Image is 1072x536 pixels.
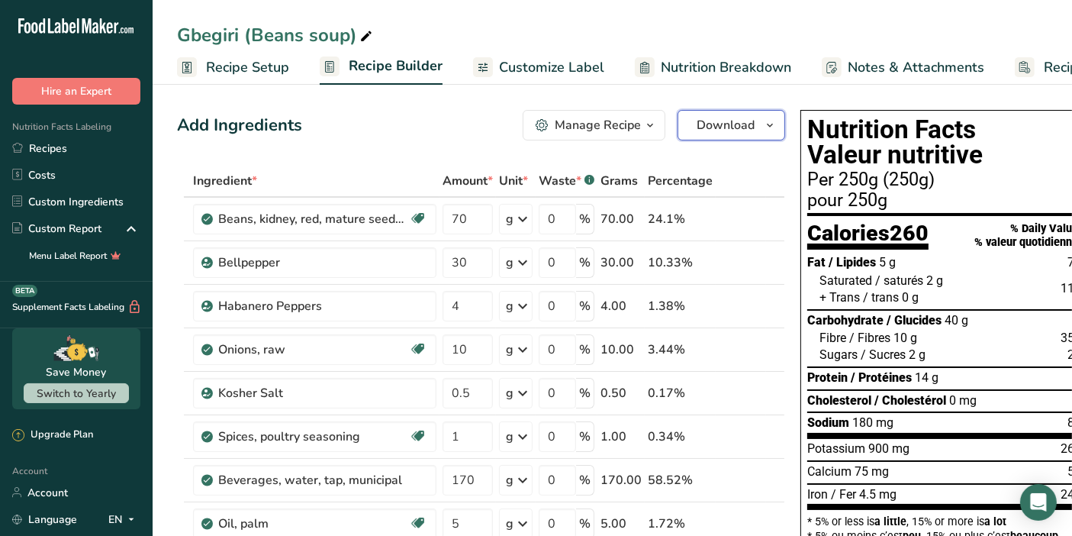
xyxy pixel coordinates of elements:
[177,21,375,49] div: Gbegiri (Beans soup)
[600,297,642,315] div: 4.00
[807,313,884,328] span: Carbohydrate
[859,487,897,502] span: 4.5 mg
[807,255,826,270] span: Fat
[12,428,93,443] div: Upgrade Plan
[24,383,129,403] button: Switch to Yearly
[218,384,409,402] div: Kosher Salt
[890,220,929,246] span: 260
[499,57,604,78] span: Customize Label
[902,290,919,305] span: 0 g
[915,370,938,385] span: 14 g
[648,210,713,228] div: 24.1%
[600,172,638,190] span: Grams
[177,50,289,85] a: Recipe Setup
[861,347,906,362] span: / Sucres
[648,253,713,272] div: 10.33%
[600,515,642,533] div: 5.00
[807,370,848,385] span: Protein
[868,441,909,456] span: 900 mg
[874,393,946,408] span: / Cholestérol
[648,341,713,359] div: 3.44%
[848,57,984,78] span: Notes & Attachments
[12,285,37,297] div: BETA
[945,313,968,328] span: 40 g
[349,56,443,76] span: Recipe Builder
[108,510,140,528] div: EN
[849,331,890,345] span: / Fibres
[887,313,942,328] span: / Glucides
[218,210,409,228] div: Beans, kidney, red, mature seeds, raw
[807,415,849,430] span: Sodium
[648,428,713,446] div: 0.34%
[863,290,899,305] span: / trans
[218,253,409,272] div: Bellpepper
[473,50,604,85] a: Customize Label
[648,471,713,489] div: 58.52%
[218,471,409,489] div: Beverages, water, tap, municipal
[984,515,1006,528] span: a lot
[600,210,642,228] div: 70.00
[47,364,107,380] div: Save Money
[926,273,943,288] span: 2 g
[506,428,513,446] div: g
[893,331,917,345] span: 10 g
[635,50,791,85] a: Nutrition Breakdown
[218,515,409,533] div: Oil, palm
[443,172,493,190] span: Amount
[822,50,984,85] a: Notes & Attachments
[875,273,923,288] span: / saturés
[1020,484,1057,521] div: Open Intercom Messenger
[206,57,289,78] span: Recipe Setup
[949,393,977,408] span: 0 mg
[506,253,513,272] div: g
[807,464,851,479] span: Calcium
[600,341,642,359] div: 10.00
[506,384,513,402] div: g
[600,471,642,489] div: 170.00
[819,290,860,305] span: + Trans
[648,384,713,402] div: 0.17%
[320,49,443,86] a: Recipe Builder
[678,110,785,140] button: Download
[506,471,513,489] div: g
[851,370,912,385] span: / Protéines
[499,172,528,190] span: Unit
[874,515,906,528] span: a little
[218,297,409,315] div: Habanero Peppers
[829,255,876,270] span: / Lipides
[855,464,889,479] span: 75 mg
[807,393,871,408] span: Cholesterol
[852,415,893,430] span: 180 mg
[648,515,713,533] div: 1.72%
[807,222,929,250] div: Calories
[831,487,856,502] span: / Fer
[879,255,896,270] span: 5 g
[218,341,409,359] div: Onions, raw
[506,297,513,315] div: g
[506,515,513,533] div: g
[12,506,77,533] a: Language
[819,331,846,345] span: Fibre
[600,428,642,446] div: 1.00
[819,347,858,362] span: Sugars
[177,113,302,138] div: Add Ingredients
[600,253,642,272] div: 30.00
[648,172,713,190] span: Percentage
[648,297,713,315] div: 1.38%
[600,384,642,402] div: 0.50
[12,78,140,105] button: Hire an Expert
[807,441,865,456] span: Potassium
[807,487,828,502] span: Iron
[819,273,872,288] span: Saturated
[506,341,513,359] div: g
[909,347,926,362] span: 2 g
[697,116,755,134] span: Download
[506,210,513,228] div: g
[539,172,594,190] div: Waste
[37,386,116,401] span: Switch to Yearly
[193,172,257,190] span: Ingredient
[661,57,791,78] span: Nutrition Breakdown
[523,110,665,140] button: Manage Recipe
[555,116,641,134] div: Manage Recipe
[12,221,101,237] div: Custom Report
